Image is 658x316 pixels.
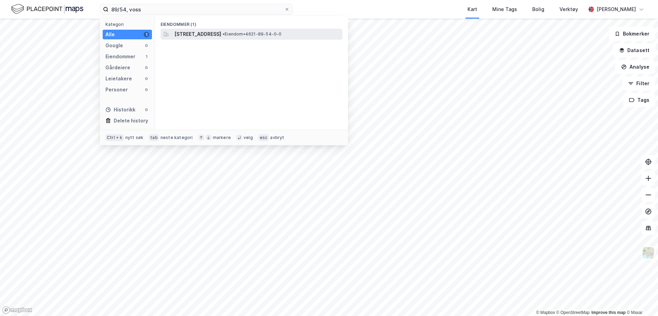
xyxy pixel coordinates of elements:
a: Mapbox [536,310,555,315]
div: Alle [105,30,115,39]
div: Bolig [532,5,544,13]
button: Bokmerker [609,27,655,41]
div: Eiendommer [105,52,135,61]
span: • [223,31,225,37]
div: avbryt [270,135,284,140]
div: Google [105,41,123,50]
div: tab [149,134,159,141]
div: Leietakere [105,75,132,83]
div: markere [213,135,231,140]
iframe: Chat Widget [624,283,658,316]
button: Filter [622,77,655,90]
div: Eiendommer (1) [155,16,348,29]
span: [STREET_ADDRESS] [174,30,221,38]
img: Z [642,246,655,259]
div: Historikk [105,106,135,114]
div: Ctrl + k [105,134,124,141]
div: Personer [105,86,128,94]
div: Kart [467,5,477,13]
div: nytt søk [125,135,144,140]
a: Mapbox homepage [2,306,32,314]
a: OpenStreetMap [556,310,590,315]
div: 0 [144,43,149,48]
div: velg [244,135,253,140]
div: Verktøy [559,5,578,13]
button: Datasett [613,43,655,57]
div: 0 [144,76,149,81]
div: 0 [144,107,149,112]
input: Søk på adresse, matrikkel, gårdeiere, leietakere eller personer [109,4,284,14]
img: logo.f888ab2527a4732fd821a326f86c7f29.svg [11,3,83,15]
div: 0 [144,87,149,92]
button: Analyse [615,60,655,74]
div: Mine Tags [492,5,517,13]
div: Delete history [114,117,148,125]
a: Improve this map [592,310,626,315]
div: [PERSON_NAME] [597,5,636,13]
div: Gårdeiere [105,63,130,72]
div: 1 [144,32,149,37]
div: 1 [144,54,149,59]
div: Kategori [105,22,152,27]
button: Tags [623,93,655,107]
span: Eiendom • 4621-89-54-0-0 [223,31,282,37]
div: 0 [144,65,149,70]
div: esc [258,134,269,141]
div: neste kategori [161,135,193,140]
